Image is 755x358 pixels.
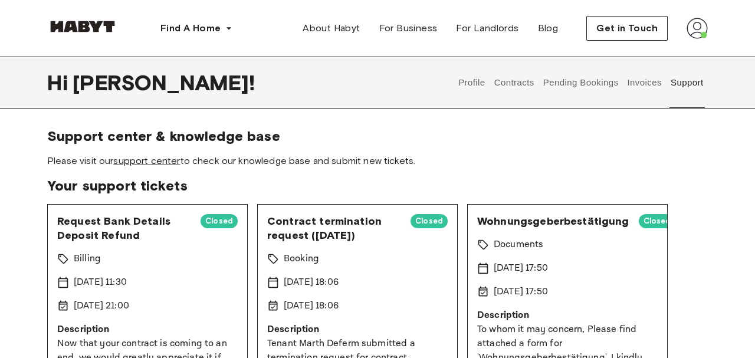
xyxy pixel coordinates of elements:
span: Wohnungsgeberbestätigung [477,214,629,228]
span: [PERSON_NAME] ! [73,70,255,95]
p: [DATE] 21:00 [74,299,129,313]
span: Closed [411,215,448,227]
span: For Business [379,21,438,35]
a: For Landlords [447,17,528,40]
p: Billing [74,252,101,266]
span: Request Bank Details Deposit Refund [57,214,191,242]
a: About Habyt [293,17,369,40]
span: For Landlords [456,21,518,35]
span: Closed [201,215,238,227]
span: Get in Touch [596,21,658,35]
p: [DATE] 11:30 [74,275,127,290]
button: Profile [457,57,487,109]
a: Blog [528,17,568,40]
p: Description [57,323,238,337]
button: Get in Touch [586,16,668,41]
button: Contracts [493,57,536,109]
span: About Habyt [303,21,360,35]
span: Find A Home [160,21,221,35]
button: Invoices [626,57,663,109]
button: Support [669,57,705,109]
div: user profile tabs [454,57,708,109]
span: Please visit our to check our knowledge base and submit new tickets. [47,155,708,167]
p: [DATE] 18:06 [284,299,339,313]
p: [DATE] 17:50 [494,261,548,275]
a: support center [113,155,180,166]
span: Contract termination request ([DATE]) [267,214,401,242]
span: Blog [538,21,559,35]
p: Booking [284,252,319,266]
span: Hi [47,70,73,95]
button: Pending Bookings [541,57,620,109]
p: Description [267,323,448,337]
p: [DATE] 17:50 [494,285,548,299]
p: [DATE] 18:06 [284,275,339,290]
p: Documents [494,238,543,252]
p: Description [477,308,658,323]
span: Your support tickets [47,177,708,195]
span: Support center & knowledge base [47,127,708,145]
button: Find A Home [151,17,242,40]
img: Habyt [47,21,118,32]
a: For Business [370,17,447,40]
span: Closed [639,215,676,227]
img: avatar [687,18,708,39]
